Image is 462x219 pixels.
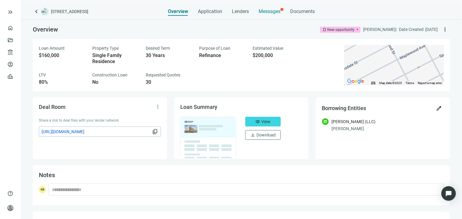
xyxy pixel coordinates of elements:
button: visibilityView [245,117,281,126]
button: Keyboard shortcuts [371,81,375,85]
span: Loan Summary [180,104,217,110]
span: Download [256,133,276,137]
div: Refinance [199,52,245,59]
div: $200,000 [253,52,299,59]
span: visibility [255,119,260,124]
span: Construction Loan [92,72,127,77]
div: No [92,79,138,85]
span: Deal Room [39,104,66,110]
span: KB [39,186,46,193]
div: 30 Years [146,52,192,59]
div: [PERSON_NAME] | [363,26,396,33]
button: edit [434,103,444,113]
span: View [261,119,270,124]
button: more_vert [440,25,450,34]
div: [PERSON_NAME] (LLC) [331,118,375,125]
span: account_balance [7,49,12,55]
span: [URL][DOMAIN_NAME] [42,128,151,135]
span: Desired Term [146,46,170,51]
span: download [250,133,255,137]
span: Share a link to deal files with your lender network. [39,118,120,123]
div: $160,000 [39,52,85,59]
span: Estimated Value [253,46,283,51]
div: Open Intercom Messenger [441,186,456,201]
span: Property Type [92,46,119,51]
img: dealOverviewImg [178,115,238,160]
span: LTV [39,72,46,77]
span: person [7,205,13,211]
span: Purpose of Loan [199,46,230,51]
button: keyboard_double_arrow_right [7,8,14,16]
span: Overview [168,8,188,15]
div: 80% [39,79,85,85]
span: help [7,190,13,197]
button: downloadDownload [245,130,281,140]
span: Loan Amount [39,46,65,51]
span: Messages [259,8,280,14]
span: Documents [290,8,315,15]
a: keyboard_arrow_left [33,8,40,15]
span: Application [198,8,222,15]
span: content_copy [152,129,158,135]
span: [STREET_ADDRESS] [51,8,88,15]
div: Single Family Residence [92,52,138,65]
div: [PERSON_NAME] [331,125,444,132]
span: edit [436,105,442,111]
a: Open this area in Google Maps (opens a new window) [346,77,366,85]
span: more_vert [442,26,448,32]
div: Date Created: [DATE] [399,26,438,33]
span: more_vert [155,104,161,110]
span: Overview [33,26,58,33]
span: Lenders [232,8,249,15]
span: Notes [39,171,55,179]
img: deal-logo [41,8,49,15]
div: New opportunity [327,27,355,33]
a: Report a map error [418,81,442,85]
span: Requested Quotes [146,72,180,77]
span: Borrowing Entities [322,105,366,111]
div: 30 [146,79,192,85]
a: Terms (opens in new tab) [406,81,414,85]
img: Google [346,77,366,85]
span: bookmark [322,28,327,32]
span: Map data ©2025 [379,81,402,85]
button: more_vert [153,102,163,112]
